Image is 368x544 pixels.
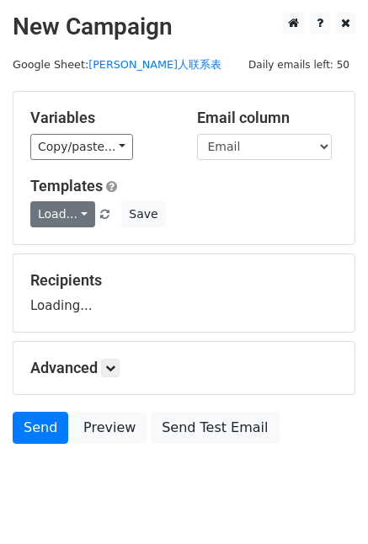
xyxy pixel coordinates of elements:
h5: Recipients [30,271,338,290]
a: Daily emails left: 50 [243,58,355,71]
small: Google Sheet: [13,58,221,71]
a: Preview [72,412,147,444]
a: Copy/paste... [30,134,133,160]
a: Send Test Email [151,412,279,444]
button: Save [121,201,165,227]
a: Load... [30,201,95,227]
h2: New Campaign [13,13,355,41]
a: Templates [30,177,103,195]
h5: Advanced [30,359,338,377]
h5: Variables [30,109,172,127]
a: [PERSON_NAME]人联系表 [88,58,221,71]
a: Send [13,412,68,444]
span: Daily emails left: 50 [243,56,355,74]
h5: Email column [197,109,339,127]
div: Loading... [30,271,338,315]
